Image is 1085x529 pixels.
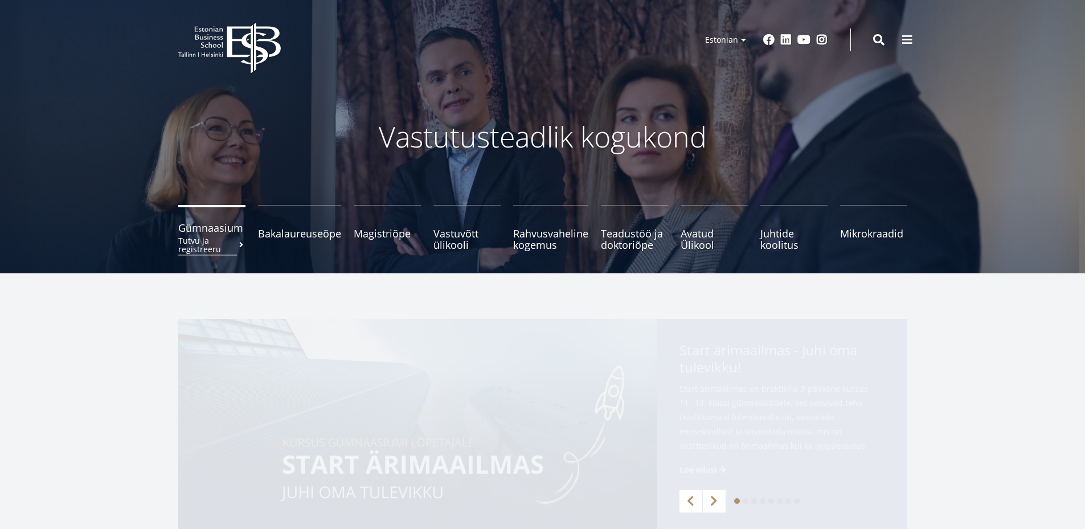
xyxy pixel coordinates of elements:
span: Loe edasi [679,464,716,475]
p: Vastutusteadlik kogukond [241,120,845,154]
span: Juhtide koolitus [760,228,828,251]
a: Juhtide koolitus [760,205,828,251]
span: tulevikku! [679,359,741,376]
a: Avatud Ülikool [681,205,748,251]
a: Loe edasi [679,464,728,475]
a: Magistriõpe [354,205,421,251]
a: Bakalaureuseõpe [258,205,341,251]
a: 2 [743,498,748,504]
span: Magistriõpe [354,228,421,239]
a: Facebook [763,34,775,46]
span: Bakalaureuseõpe [258,228,341,239]
span: Rahvusvaheline kogemus [513,228,588,251]
a: Previous [679,490,702,512]
a: Rahvusvaheline kogemus [513,205,588,251]
a: Next [703,490,726,512]
span: Avatud Ülikool [681,228,748,251]
span: Start ärimaailmas on praktiline 3-päevane kursus 11.–12. klassi gümnasistidele, kes soovivad teha... [679,382,885,453]
span: Mikrokraadid [840,228,907,239]
a: GümnaasiumTutvu ja registreeru [178,205,245,251]
a: 6 [777,498,783,504]
a: Vastuvõtt ülikooli [433,205,501,251]
span: Start ärimaailmas - Juhi oma [679,342,885,379]
a: 8 [794,498,800,504]
a: Instagram [816,34,828,46]
a: 1 [734,498,740,504]
a: 5 [768,498,774,504]
span: Vastuvõtt ülikooli [433,228,501,251]
a: Youtube [797,34,810,46]
span: Gümnaasium [178,222,245,233]
a: Mikrokraadid [840,205,907,251]
a: 4 [760,498,765,504]
span: Teadustöö ja doktoriõpe [601,228,668,251]
a: 3 [751,498,757,504]
small: Tutvu ja registreeru [178,236,245,253]
a: 7 [785,498,791,504]
a: Teadustöö ja doktoriõpe [601,205,668,251]
a: Linkedin [780,34,792,46]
